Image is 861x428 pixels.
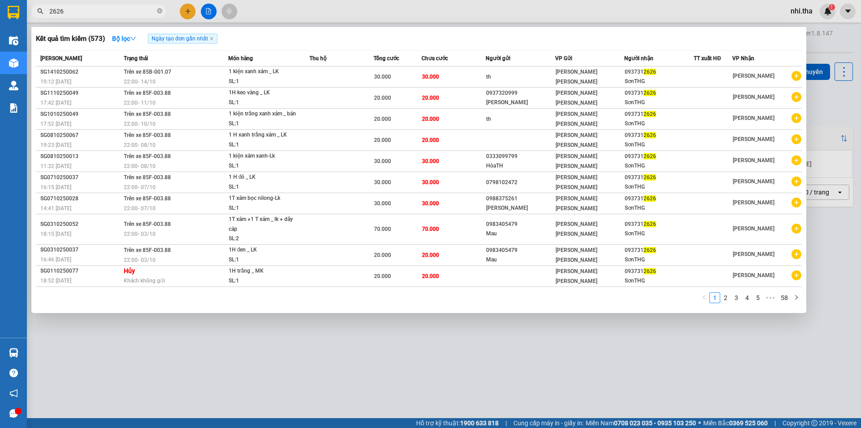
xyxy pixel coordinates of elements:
div: SơnTHG [625,203,693,213]
span: close-circle [157,8,162,13]
span: [PERSON_NAME] [PERSON_NAME] [556,153,597,169]
span: 19:23 [DATE] [40,142,71,148]
span: 30.000 [374,200,391,207]
div: SơnTHG [625,276,693,286]
span: 2626 [644,195,656,202]
span: [PERSON_NAME] [733,251,774,257]
span: 11:32 [DATE] [40,163,71,169]
span: 22:00 - 07/10 [124,205,156,212]
div: 093731 [625,110,693,119]
span: right [794,295,799,300]
span: plus-circle [791,155,801,165]
span: [PERSON_NAME] [733,157,774,163]
li: Previous Page [699,292,709,303]
span: plus-circle [791,198,801,207]
span: [PERSON_NAME] [PERSON_NAME] [556,69,597,85]
span: 20.000 [374,95,391,101]
span: VP Nhận [732,55,754,62]
div: th [486,72,555,82]
span: [PERSON_NAME] [733,115,774,121]
img: logo-vxr [8,6,19,19]
span: [PERSON_NAME] [PERSON_NAME] [556,111,597,127]
div: [PERSON_NAME] [486,203,555,213]
div: SG0810250013 [40,152,121,161]
span: 17:52 [DATE] [40,121,71,127]
li: 58 [778,292,791,303]
input: Tìm tên, số ĐT hoặc mã đơn [49,6,155,16]
div: 1T xám bọc nilong-Lk [229,194,296,203]
span: Trên xe 85F-003.88 [124,195,171,202]
span: 30.000 [374,179,391,185]
div: 093731 [625,173,693,182]
div: 1 kiện xám xanh-Lk [229,151,296,161]
span: 16:15 [DATE] [40,184,71,190]
span: 30.000 [374,74,391,80]
span: down [130,35,136,42]
div: SơnTHG [625,161,693,171]
a: 58 [778,293,791,303]
span: 22:00 - 10/10 [124,121,156,127]
span: 20.000 [422,252,439,258]
span: plus-circle [791,71,801,81]
div: SG0310250052 [40,220,121,229]
span: 22:00 - 14/10 [124,79,156,85]
span: Trên xe 85F-003.88 [124,132,171,138]
span: [PERSON_NAME] [PERSON_NAME] [556,195,597,212]
div: 093731 [625,267,693,276]
li: 5 [752,292,763,303]
span: 20.000 [374,252,391,258]
span: [PERSON_NAME] [PERSON_NAME] [556,132,597,148]
li: 2 [720,292,731,303]
span: search [37,8,43,14]
span: 2626 [644,174,656,181]
img: warehouse-icon [9,81,18,90]
div: SG0710250028 [40,194,121,203]
div: HòaTH [486,161,555,171]
span: [PERSON_NAME] [733,272,774,278]
span: 2626 [644,111,656,117]
span: Người gửi [486,55,510,62]
li: 1 [709,292,720,303]
div: 093731 [625,88,693,98]
span: 30.000 [422,200,439,207]
span: 20.000 [374,137,391,143]
div: Mau [486,229,555,238]
span: TT xuất HĐ [694,55,721,62]
div: th [486,115,555,124]
div: SơnTHG [625,77,693,86]
span: notification [9,389,18,397]
span: 19:12 [DATE] [40,79,71,85]
div: SG1010250049 [40,110,121,119]
div: SL: 1 [229,161,296,171]
li: Next 5 Pages [763,292,778,303]
span: Khách không gửi [124,278,165,284]
div: SL: 1 [229,140,296,150]
span: [PERSON_NAME] [PERSON_NAME] [556,247,597,263]
span: Ngày tạo đơn gần nhất [148,34,217,44]
span: Trên xe 85F-003.88 [124,90,171,96]
span: 18:15 [DATE] [40,231,71,237]
span: [PERSON_NAME] [733,136,774,142]
div: SơnTHG [625,182,693,192]
div: 1H trắng _ MK [229,266,296,276]
span: 30.000 [374,158,391,164]
div: 1H đen _ LK [229,245,296,255]
img: warehouse-icon [9,36,18,45]
li: 3 [731,292,742,303]
div: SơnTHG [625,98,693,107]
div: 1 H đỏ _ LK [229,172,296,182]
div: 093731 [625,152,693,161]
div: 1 kiện trắng xanh xám _ bán [229,109,296,119]
div: SL: 1 [229,98,296,108]
span: 14:41 [DATE] [40,205,71,212]
div: SG1410250062 [40,67,121,77]
div: 1T xám +1 T xám _ lk + dây cáp [229,215,296,234]
span: [PERSON_NAME] [40,55,82,62]
div: 0937320999 [486,88,555,98]
span: Trên xe 85B-001.07 [124,69,171,75]
span: 70.000 [422,226,439,232]
a: 5 [753,293,763,303]
div: 1 H xanh trắng xám _ LK [229,130,296,140]
span: [PERSON_NAME] [733,199,774,206]
strong: Hủy [124,267,135,274]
